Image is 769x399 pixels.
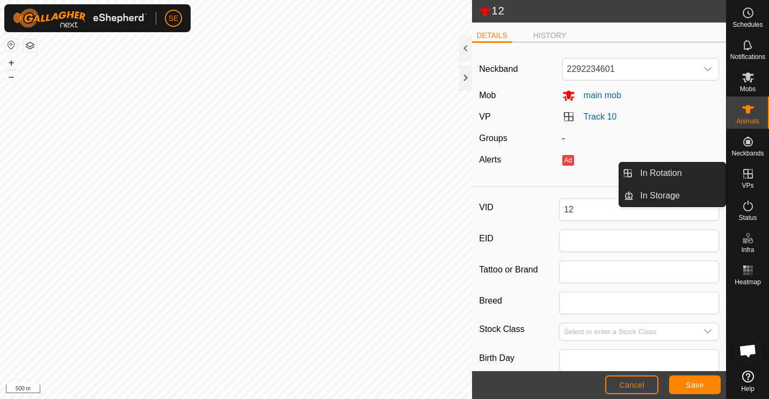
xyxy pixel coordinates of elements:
span: Notifications [730,54,765,60]
label: Alerts [479,155,501,164]
li: In Storage [619,185,726,206]
a: Contact Us [246,385,278,395]
label: Mob [479,91,496,100]
span: 2292234601 [563,58,698,80]
div: - [558,132,724,145]
span: Save [686,381,704,389]
span: Heatmap [735,279,761,285]
label: Breed [479,292,559,310]
span: main mob [575,91,621,100]
span: Animals [736,118,759,124]
span: Help [741,386,755,392]
span: In Rotation [640,167,681,180]
input: Select or enter a Stock Class [560,323,697,340]
button: Save [669,375,721,394]
button: Ad [562,155,574,166]
span: Mobs [740,86,756,92]
li: In Rotation [619,162,726,184]
span: Neckbands [731,150,764,157]
span: In Storage [640,189,680,202]
div: dropdown trigger [697,323,719,340]
button: + [5,56,18,69]
button: Reset Map [5,39,18,51]
a: In Rotation [634,162,726,184]
a: Help [727,366,769,396]
label: Groups [479,134,507,143]
div: Open chat [732,335,764,367]
h2: 12 [478,4,726,18]
div: dropdown trigger [697,58,719,80]
label: Tattoo or Brand [479,261,559,279]
label: VP [479,112,490,121]
span: Cancel [619,381,644,389]
label: VID [479,198,559,217]
button: Cancel [605,375,658,394]
span: Schedules [732,21,763,28]
a: In Storage [634,185,726,206]
button: Map Layers [24,39,37,52]
button: – [5,70,18,83]
a: Privacy Policy [194,385,234,395]
label: Stock Class [479,323,559,336]
label: Neckband [479,63,518,76]
li: DETAILS [472,30,511,43]
img: Gallagher Logo [13,9,147,28]
a: Track 10 [584,112,617,121]
label: EID [479,230,559,248]
li: HISTORY [529,30,571,41]
span: VPs [742,182,753,189]
span: Status [738,215,757,221]
label: Birth Day [479,349,559,367]
span: SE [169,13,179,24]
span: Infra [741,247,754,253]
